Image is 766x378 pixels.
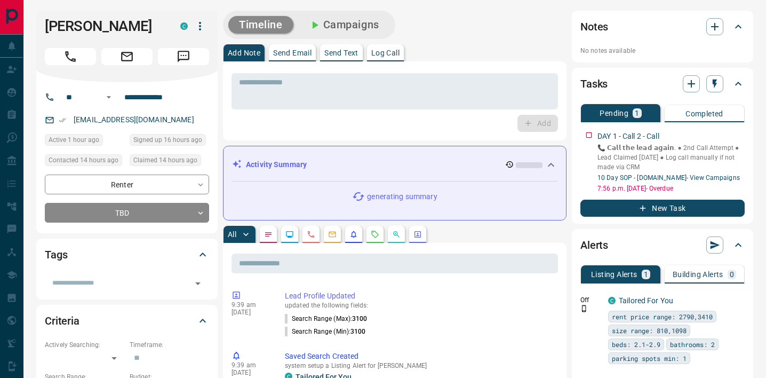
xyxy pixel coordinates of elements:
h2: Criteria [45,312,79,329]
svg: Listing Alerts [349,230,358,239]
p: generating summary [367,191,437,202]
div: Mon Sep 15 2025 [45,154,124,169]
div: condos.ca [608,297,616,304]
a: [EMAIL_ADDRESS][DOMAIN_NAME] [74,115,194,124]
div: Alerts [580,232,745,258]
svg: Emails [328,230,337,239]
span: Active 1 hour ago [49,135,99,145]
p: DAY 1 - Call 2 - Call [597,131,659,142]
div: condos.ca [180,22,188,30]
h2: Tasks [580,75,608,92]
h2: Tags [45,246,67,263]
div: Mon Sep 15 2025 [130,134,209,149]
svg: Notes [264,230,273,239]
p: Log Call [371,49,400,57]
p: 1 [635,109,639,117]
p: Search Range (Min) : [285,327,366,336]
div: Renter [45,175,209,194]
span: rent price range: 2790,3410 [612,311,713,322]
span: size range: 810,1098 [612,325,687,336]
span: Email [101,48,153,65]
div: Tue Sep 16 2025 [45,134,124,149]
p: Completed [685,110,723,117]
p: Pending [600,109,628,117]
svg: Email Verified [59,116,66,124]
p: Send Email [273,49,312,57]
span: 3100 [352,315,367,322]
span: 3100 [350,328,365,335]
div: Notes [580,14,745,40]
p: Send Text [324,49,358,57]
p: Saved Search Created [285,351,554,362]
button: Timeline [228,16,293,34]
h2: Notes [580,18,608,35]
p: All [228,231,236,238]
span: bathrooms: 2 [670,339,715,350]
span: Claimed 14 hours ago [133,155,197,166]
div: Tags [45,242,209,267]
p: Lead Profile Updated [285,290,554,302]
span: beds: 2.1-2.9 [612,339,660,350]
span: Call [45,48,96,65]
a: 10 Day SOP - [DOMAIN_NAME]- View Campaigns [597,174,740,182]
button: New Task [580,200,745,217]
span: Contacted 14 hours ago [49,155,118,166]
a: Tailored For You [619,296,673,305]
span: parking spots min: 1 [612,353,687,364]
p: [DATE] [232,309,269,316]
div: TBD [45,203,209,223]
button: Open [190,276,205,291]
svg: Lead Browsing Activity [285,230,294,239]
p: updated the following fields: [285,302,554,309]
svg: Agent Actions [413,230,422,239]
div: Activity Summary [232,155,557,175]
span: Signed up 16 hours ago [133,135,202,145]
span: Message [158,48,209,65]
p: [DATE] [232,369,269,376]
button: Campaigns [298,16,390,34]
p: 7:56 p.m. [DATE] - Overdue [597,184,745,193]
svg: Push Notification Only [580,305,588,312]
h2: Alerts [580,237,608,254]
button: Open [102,91,115,104]
p: system setup a Listing Alert for [PERSON_NAME] [285,362,554,369]
div: Criteria [45,308,209,334]
p: No notes available [580,46,745,56]
p: Activity Summary [246,159,307,170]
p: Off [580,295,602,305]
svg: Opportunities [392,230,401,239]
p: 9:39 am [232,361,269,369]
p: 1 [644,271,648,278]
p: Search Range (Max) : [285,314,368,324]
p: Timeframe: [130,340,209,350]
div: Mon Sep 15 2025 [130,154,209,169]
p: 0 [730,271,734,278]
div: Tasks [580,71,745,97]
p: 9:39 am [232,301,269,309]
p: 📞 𝗖𝗮𝗹𝗹 𝘁𝗵𝗲 𝗹𝗲𝗮𝗱 𝗮𝗴𝗮𝗶𝗻. ● 2nd Call Attempt ● Lead Claimed [DATE] ‎● Log call manually if not made ... [597,143,745,172]
svg: Calls [307,230,315,239]
p: Listing Alerts [591,271,637,278]
p: Actively Searching: [45,340,124,350]
p: Building Alerts [673,271,723,278]
p: Add Note [228,49,260,57]
svg: Requests [371,230,379,239]
h1: [PERSON_NAME] [45,18,164,35]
